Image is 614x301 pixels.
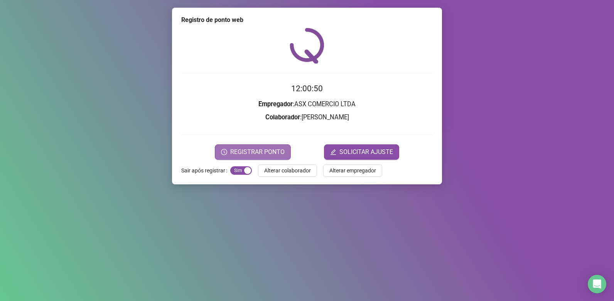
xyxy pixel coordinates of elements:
strong: Empregador [258,100,293,108]
img: QRPoint [290,28,324,64]
div: Registro de ponto web [181,15,433,25]
button: editSOLICITAR AJUSTE [324,144,399,160]
strong: Colaborador [265,114,300,121]
label: Sair após registrar [181,164,230,177]
h3: : [PERSON_NAME] [181,112,433,122]
h3: : ASX COMERCIO LTDA [181,99,433,109]
button: REGISTRAR PONTO [215,144,291,160]
span: edit [330,149,336,155]
button: Alterar colaborador [258,164,317,177]
span: REGISTRAR PONTO [230,147,285,157]
span: Alterar colaborador [264,166,311,175]
span: Alterar empregador [329,166,376,175]
span: clock-circle [221,149,227,155]
button: Alterar empregador [323,164,382,177]
span: SOLICITAR AJUSTE [339,147,393,157]
div: Open Intercom Messenger [588,275,606,293]
time: 12:00:50 [291,84,323,93]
